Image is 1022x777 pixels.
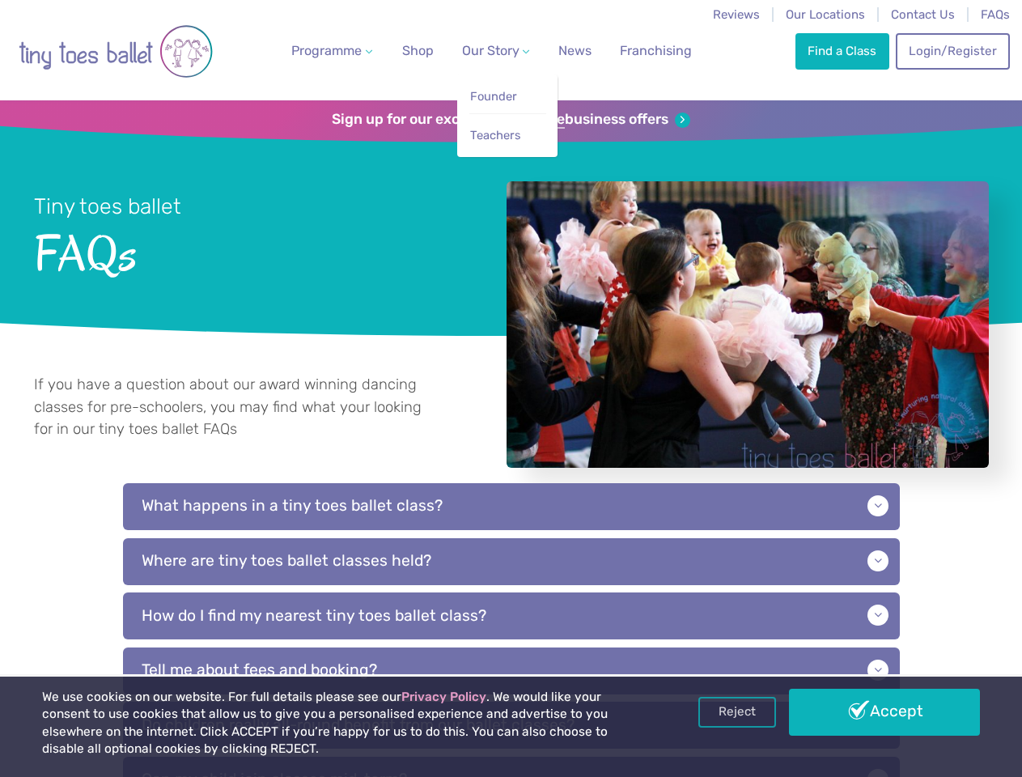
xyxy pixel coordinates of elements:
a: Our Story [455,35,536,67]
span: News [558,43,592,58]
p: Tell me about fees and booking? [123,647,900,694]
span: Our Story [462,43,519,58]
p: How do I find my nearest tiny toes ballet class? [123,592,900,639]
span: Franchising [620,43,692,58]
a: Login/Register [896,33,1009,69]
a: Accept [789,689,980,736]
p: Where are tiny toes ballet classes held? [123,538,900,585]
p: What happens in a tiny toes ballet class? [123,483,900,530]
a: Our Locations [786,7,865,22]
span: FAQs [34,221,464,281]
a: FAQs [981,7,1010,22]
small: Tiny toes ballet [34,193,181,219]
a: News [552,35,598,67]
span: Programme [291,43,362,58]
span: Founder [470,89,517,104]
img: tiny toes ballet [19,11,213,92]
a: Franchising [613,35,698,67]
a: Founder [469,82,546,112]
a: Shop [396,35,440,67]
a: Programme [285,35,379,67]
a: Privacy Policy [401,690,486,704]
a: Reviews [713,7,760,22]
p: We use cookies on our website. For full details please see our . We would like your consent to us... [42,689,651,758]
a: Find a Class [795,33,889,69]
a: Teachers [469,121,546,151]
span: Teachers [470,128,520,142]
span: Shop [402,43,434,58]
p: If you have a question about our award winning dancing classes for pre-schoolers, you may find wh... [34,374,435,441]
a: Reject [698,697,776,728]
a: Contact Us [891,7,955,22]
a: Sign up for our exclusivefranchisebusiness offers [332,111,690,129]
